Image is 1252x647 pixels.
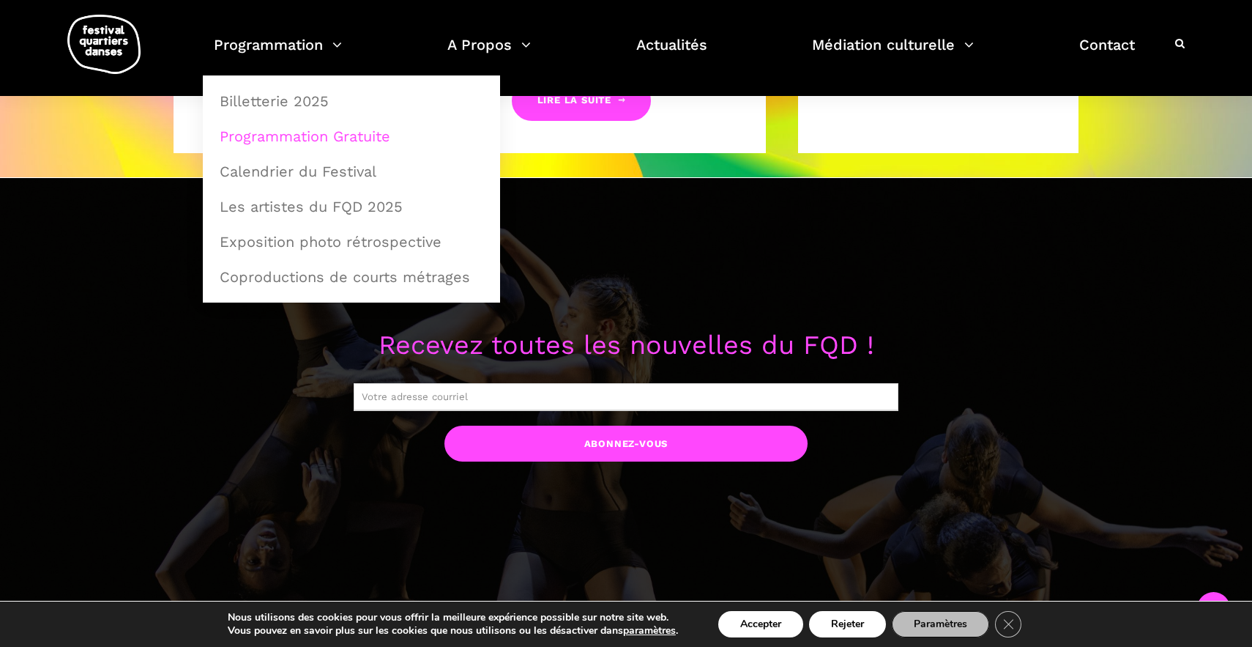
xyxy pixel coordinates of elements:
a: Programmation [214,32,342,75]
p: Vous pouvez en savoir plus sur les cookies que nous utilisons ou les désactiver dans . [228,624,678,637]
a: Exposition photo rétrospective [211,225,492,259]
a: Coproductions de courts métrages [211,260,492,294]
a: Programmation Gratuite [211,119,492,153]
button: paramètres [623,624,676,637]
a: Calendrier du Festival [211,155,492,188]
a: Les artistes du FQD 2025 [211,190,492,223]
button: Accepter [718,611,803,637]
button: Rejeter [809,611,886,637]
a: Billetterie 2025 [211,84,492,118]
p: Nous utilisons des cookies pour vous offrir la meilleure expérience possible sur notre site web. [228,611,678,624]
button: Paramètres [892,611,989,637]
p: Recevez toutes les nouvelles du FQD ! [172,325,1080,367]
a: Actualités [636,32,707,75]
a: A Propos [447,32,531,75]
img: logo-fqd-med [67,15,141,74]
a: Médiation culturelle [812,32,974,75]
a: Lire la suite [512,81,651,121]
a: Contact [1079,32,1135,75]
input: Abonnez-vous [444,426,808,462]
button: Close GDPR Cookie Banner [995,611,1021,637]
input: Votre adresse courriel [354,383,898,411]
